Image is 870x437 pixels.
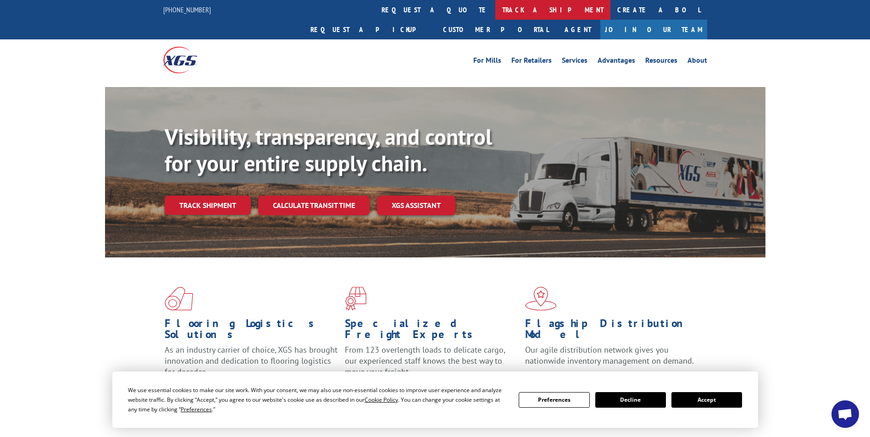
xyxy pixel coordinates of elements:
a: For Mills [473,57,501,67]
a: [PHONE_NUMBER] [163,5,211,14]
a: Services [562,57,587,67]
a: XGS ASSISTANT [377,196,455,215]
img: xgs-icon-focused-on-flooring-red [345,287,366,311]
a: Request a pickup [304,20,436,39]
div: Open chat [831,400,859,428]
button: Decline [595,392,666,408]
img: xgs-icon-total-supply-chain-intelligence-red [165,287,193,311]
a: Advantages [598,57,635,67]
span: Cookie Policy [365,396,398,404]
button: Accept [671,392,742,408]
h1: Flooring Logistics Solutions [165,318,338,344]
a: Agent [555,20,600,39]
div: We use essential cookies to make our site work. With your consent, we may also use non-essential ... [128,385,508,414]
a: Calculate transit time [258,196,370,215]
span: As an industry carrier of choice, XGS has brought innovation and dedication to flooring logistics... [165,344,338,377]
a: Join Our Team [600,20,707,39]
a: Track shipment [165,196,251,215]
a: Resources [645,57,677,67]
a: For Retailers [511,57,552,67]
h1: Flagship Distribution Model [525,318,698,344]
h1: Specialized Freight Experts [345,318,518,344]
b: Visibility, transparency, and control for your entire supply chain. [165,122,492,177]
span: Preferences [181,405,212,413]
img: xgs-icon-flagship-distribution-model-red [525,287,557,311]
button: Preferences [519,392,589,408]
a: Customer Portal [436,20,555,39]
span: Our agile distribution network gives you nationwide inventory management on demand. [525,344,694,366]
a: About [687,57,707,67]
p: From 123 overlength loads to delicate cargo, our experienced staff knows the best way to move you... [345,344,518,385]
div: Cookie Consent Prompt [112,371,758,428]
